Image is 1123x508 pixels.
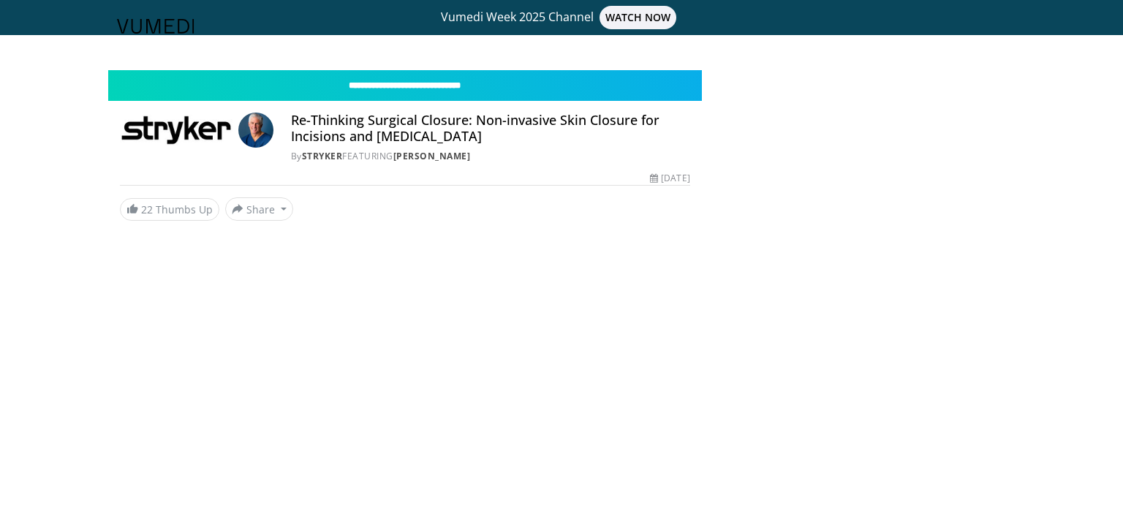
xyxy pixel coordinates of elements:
[650,172,689,185] div: [DATE]
[120,198,219,221] a: 22 Thumbs Up
[117,19,194,34] img: VuMedi Logo
[141,202,153,216] span: 22
[302,150,343,162] a: Stryker
[291,113,690,144] h4: Re-Thinking Surgical Closure: Non-invasive Skin Closure for Incisions and [MEDICAL_DATA]
[238,113,273,148] img: Avatar
[120,113,232,148] img: Stryker
[393,150,471,162] a: [PERSON_NAME]
[225,197,293,221] button: Share
[291,150,690,163] div: By FEATURING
